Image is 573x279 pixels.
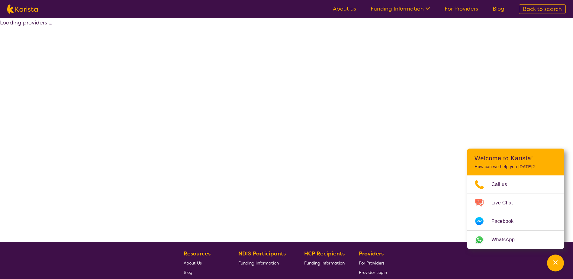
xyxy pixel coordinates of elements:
span: For Providers [359,260,385,266]
div: Channel Menu [467,149,564,249]
a: Web link opens in a new tab. [467,231,564,249]
span: Funding Information [304,260,345,266]
b: Providers [359,250,384,257]
ul: Choose channel [467,175,564,249]
img: Karista logo [7,5,38,14]
a: For Providers [359,258,387,268]
a: Funding Information [238,258,290,268]
a: Funding Information [371,5,430,12]
p: How can we help you [DATE]? [475,164,557,169]
span: Facebook [491,217,521,226]
a: About us [333,5,356,12]
span: Live Chat [491,198,520,207]
a: Funding Information [304,258,345,268]
a: About Us [184,258,224,268]
a: Blog [184,268,224,277]
b: Resources [184,250,211,257]
span: Back to search [523,5,562,13]
span: Call us [491,180,514,189]
span: WhatsApp [491,235,522,244]
span: Funding Information [238,260,279,266]
button: Channel Menu [547,255,564,271]
b: HCP Recipients [304,250,345,257]
a: Blog [493,5,504,12]
b: NDIS Participants [238,250,286,257]
h2: Welcome to Karista! [475,155,557,162]
span: About Us [184,260,202,266]
a: Back to search [519,4,566,14]
span: Provider Login [359,270,387,275]
a: Provider Login [359,268,387,277]
span: Blog [184,270,192,275]
a: For Providers [445,5,478,12]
